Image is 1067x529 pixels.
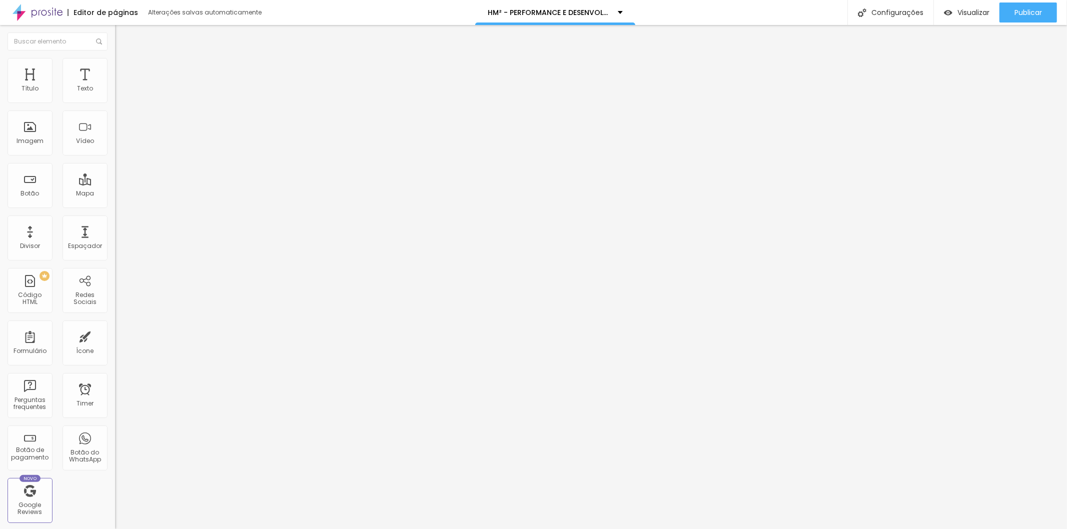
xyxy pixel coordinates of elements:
div: Alterações salvas automaticamente [148,9,263,15]
div: Google Reviews [10,501,50,516]
div: Botão do WhatsApp [65,449,105,463]
div: Ícone [77,347,94,354]
div: Mapa [76,190,94,197]
div: Divisor [20,242,40,249]
div: Botão de pagamento [10,446,50,461]
div: Timer [77,400,94,407]
span: Publicar [1014,8,1042,16]
div: Vídeo [76,137,94,144]
div: Editor de páginas [68,9,138,16]
div: Código HTML [10,291,50,306]
div: Novo [20,475,41,482]
div: Redes Sociais [65,291,105,306]
span: Visualizar [957,8,989,16]
div: Imagem [17,137,44,144]
img: Icone [96,38,102,44]
div: Título [22,85,39,92]
input: Buscar elemento [8,32,108,50]
iframe: Editor [115,25,1067,529]
img: Icone [858,8,866,17]
div: Botão [21,190,40,197]
img: view-1.svg [944,8,952,17]
div: Perguntas frequentes [10,396,50,411]
div: Espaçador [68,242,102,249]
button: Publicar [999,2,1057,22]
div: Texto [77,85,93,92]
button: Visualizar [934,2,999,22]
div: Formulário [14,347,47,354]
p: HM² - PERFORMANCE E DESENVOLVIMENTO [488,9,610,16]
